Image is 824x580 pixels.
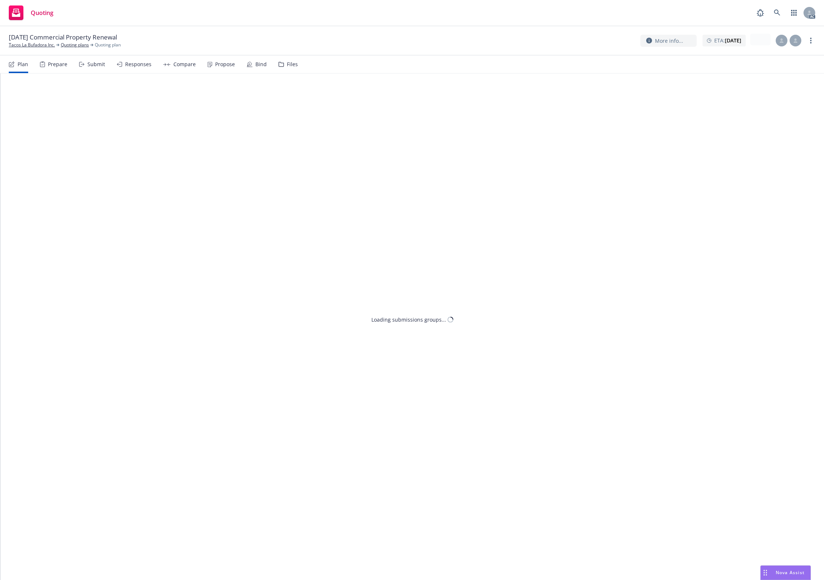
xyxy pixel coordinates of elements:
[287,61,298,67] div: Files
[31,10,53,16] span: Quoting
[61,42,89,48] a: Quoting plans
[87,61,105,67] div: Submit
[48,61,67,67] div: Prepare
[95,42,121,48] span: Quoting plan
[6,3,56,23] a: Quoting
[753,5,768,20] a: Report a Bug
[18,61,28,67] div: Plan
[9,42,55,48] a: Tacos La Bufadora Inc.
[640,35,697,47] button: More info...
[125,61,151,67] div: Responses
[371,316,446,323] div: Loading submissions groups...
[9,33,117,42] span: [DATE] Commercial Property Renewal
[655,37,683,45] span: More info...
[776,569,805,576] span: Nova Assist
[255,61,267,67] div: Bind
[806,36,815,45] a: more
[714,37,741,44] span: ETA :
[770,5,784,20] a: Search
[215,61,235,67] div: Propose
[173,61,196,67] div: Compare
[725,37,741,44] strong: [DATE]
[787,5,801,20] a: Switch app
[760,565,811,580] button: Nova Assist
[761,566,770,580] div: Drag to move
